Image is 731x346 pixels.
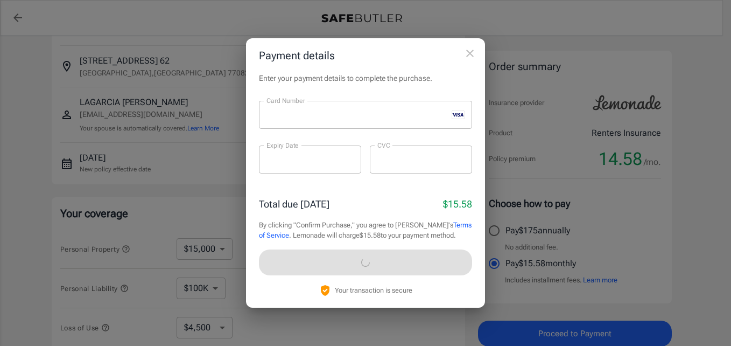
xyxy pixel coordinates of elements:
[377,141,390,150] label: CVC
[266,141,299,150] label: Expiry Date
[266,109,447,120] iframe: Secure card number input frame
[259,73,472,84] p: Enter your payment details to complete the purchase.
[452,110,465,119] svg: visa
[266,154,354,164] iframe: Secure expiration date input frame
[443,197,472,211] p: $15.58
[246,38,485,73] h2: Payment details
[259,197,329,211] p: Total due [DATE]
[377,154,465,164] iframe: Secure CVC input frame
[259,220,472,241] p: By clicking "Confirm Purchase," you agree to [PERSON_NAME]'s . Lemonade will charge $15.58 to you...
[266,96,305,105] label: Card Number
[335,285,412,295] p: Your transaction is secure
